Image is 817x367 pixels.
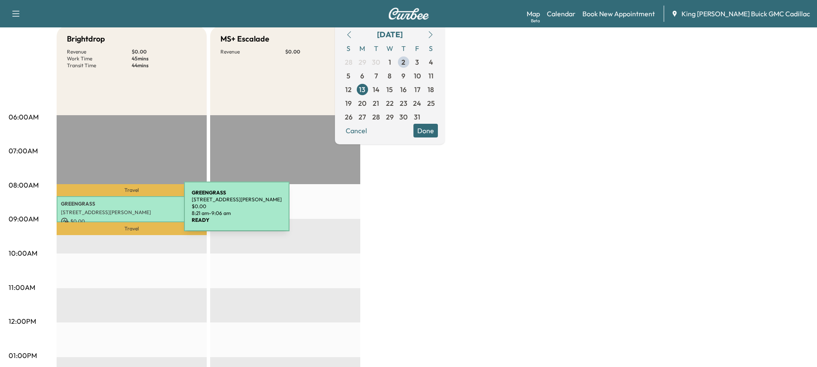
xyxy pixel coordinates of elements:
[61,200,202,207] p: GREENGRASS
[415,57,419,67] span: 3
[342,124,371,137] button: Cancel
[192,210,282,217] p: 8:21 am - 9:06 am
[9,316,36,326] p: 12:00PM
[427,98,435,108] span: 25
[359,84,365,95] span: 13
[9,248,37,258] p: 10:00AM
[428,71,434,81] span: 11
[132,48,196,55] p: $ 0.00
[414,112,420,122] span: 31
[388,8,429,20] img: Curbee Logo
[359,112,366,122] span: 27
[547,9,576,19] a: Calendar
[67,55,132,62] p: Work Time
[345,57,353,67] span: 28
[389,57,391,67] span: 1
[373,98,379,108] span: 21
[358,98,366,108] span: 20
[399,112,407,122] span: 30
[386,84,393,95] span: 15
[356,42,369,55] span: M
[192,217,209,223] b: READY
[527,9,540,19] a: MapBeta
[67,48,132,55] p: Revenue
[372,112,380,122] span: 28
[9,112,39,122] p: 06:00AM
[369,42,383,55] span: T
[9,214,39,224] p: 09:00AM
[220,48,285,55] p: Revenue
[383,42,397,55] span: W
[9,350,37,361] p: 01:00PM
[400,98,407,108] span: 23
[397,42,410,55] span: T
[424,42,438,55] span: S
[342,42,356,55] span: S
[347,71,350,81] span: 5
[132,55,196,62] p: 45 mins
[132,62,196,69] p: 44 mins
[582,9,655,19] a: Book New Appointment
[192,203,282,210] p: $ 0.00
[220,33,269,45] h5: MS+ Escalade
[192,196,282,203] p: [STREET_ADDRESS][PERSON_NAME]
[377,29,403,41] div: [DATE]
[61,209,202,216] p: [STREET_ADDRESS][PERSON_NAME]
[57,184,207,196] p: Travel
[345,84,352,95] span: 12
[386,98,394,108] span: 22
[681,9,810,19] span: King [PERSON_NAME] Buick GMC Cadillac
[57,222,207,235] p: Travel
[413,98,421,108] span: 24
[401,57,405,67] span: 2
[410,42,424,55] span: F
[428,84,434,95] span: 18
[374,71,378,81] span: 7
[345,98,352,108] span: 19
[67,33,105,45] h5: Brightdrop
[373,84,380,95] span: 14
[359,57,366,67] span: 29
[429,57,433,67] span: 4
[386,112,394,122] span: 29
[9,282,35,292] p: 11:00AM
[345,112,353,122] span: 26
[401,71,405,81] span: 9
[192,189,226,196] b: GREENGRASS
[360,71,364,81] span: 6
[413,124,438,137] button: Done
[414,84,420,95] span: 17
[400,84,407,95] span: 16
[9,146,38,156] p: 07:00AM
[388,71,392,81] span: 8
[531,18,540,24] div: Beta
[67,62,132,69] p: Transit Time
[372,57,380,67] span: 30
[9,180,39,190] p: 08:00AM
[414,71,421,81] span: 10
[61,218,202,225] p: $ 0.00
[285,48,350,55] p: $ 0.00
